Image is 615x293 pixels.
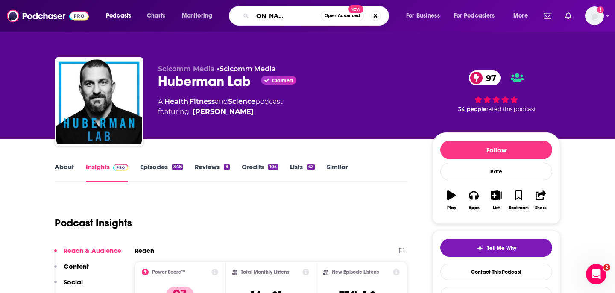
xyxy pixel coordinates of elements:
span: Tell Me Why [487,245,516,252]
img: User Profile [585,6,604,25]
button: Reach & Audience [54,246,121,262]
span: Open Advanced [325,14,360,18]
h2: New Episode Listens [332,269,379,275]
button: Play [440,185,463,216]
span: More [513,10,528,22]
span: 97 [477,70,501,85]
a: Show notifications dropdown [562,9,575,23]
span: For Business [406,10,440,22]
a: InsightsPodchaser Pro [86,163,128,182]
span: Scicomm Media [158,65,215,73]
span: and [215,97,228,105]
iframe: Intercom live chat [586,264,606,284]
span: Logged in as high10media [585,6,604,25]
div: Apps [469,205,480,211]
button: Share [530,185,552,216]
button: open menu [100,9,142,23]
div: 105 [268,164,278,170]
span: Podcasts [106,10,131,22]
span: 2 [603,264,610,271]
div: Bookmark [509,205,529,211]
div: Play [447,205,456,211]
span: Charts [147,10,165,22]
img: Podchaser Pro [113,164,128,171]
svg: Add a profile image [597,6,604,13]
button: tell me why sparkleTell Me Why [440,239,552,257]
h2: Reach [135,246,154,255]
span: 34 people [458,106,486,112]
button: Bookmark [507,185,530,216]
button: List [485,185,507,216]
div: 346 [172,164,183,170]
span: For Podcasters [454,10,495,22]
a: Charts [141,9,170,23]
div: 62 [307,164,315,170]
button: open menu [507,9,539,23]
input: Search podcasts, credits, & more... [252,9,321,23]
img: tell me why sparkle [477,245,483,252]
span: • [217,65,276,73]
div: Share [535,205,547,211]
button: open menu [176,9,223,23]
button: Apps [463,185,485,216]
a: 97 [469,70,501,85]
h2: Total Monthly Listens [241,269,289,275]
span: New [348,5,363,13]
a: Dr. Andrew Huberman [193,107,254,117]
div: A podcast [158,97,283,117]
a: Reviews8 [195,163,229,182]
a: Health [164,97,188,105]
a: About [55,163,74,182]
button: Open AdvancedNew [321,11,364,21]
div: List [493,205,500,211]
button: Follow [440,141,552,159]
h2: Power Score™ [152,269,185,275]
button: Show profile menu [585,6,604,25]
a: Science [228,97,255,105]
a: Lists62 [290,163,315,182]
div: 8 [224,164,229,170]
a: Contact This Podcast [440,264,552,280]
p: Reach & Audience [64,246,121,255]
span: rated this podcast [486,106,536,112]
div: Rate [440,163,552,180]
span: , [188,97,190,105]
a: Credits105 [242,163,278,182]
h1: Podcast Insights [55,217,132,229]
img: Huberman Lab [56,59,142,144]
a: Episodes346 [140,163,183,182]
a: Fitness [190,97,215,105]
button: Content [54,262,89,278]
img: Podchaser - Follow, Share and Rate Podcasts [7,8,89,24]
div: Search podcasts, credits, & more... [237,6,397,26]
a: Scicomm Media [220,65,276,73]
p: Content [64,262,89,270]
span: featuring [158,107,283,117]
span: Claimed [272,79,293,83]
a: Similar [327,163,348,182]
span: Monitoring [182,10,212,22]
button: open menu [448,9,507,23]
a: Show notifications dropdown [540,9,555,23]
p: Social [64,278,83,286]
button: open menu [400,9,451,23]
div: 97 34 peoplerated this podcast [432,65,560,118]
